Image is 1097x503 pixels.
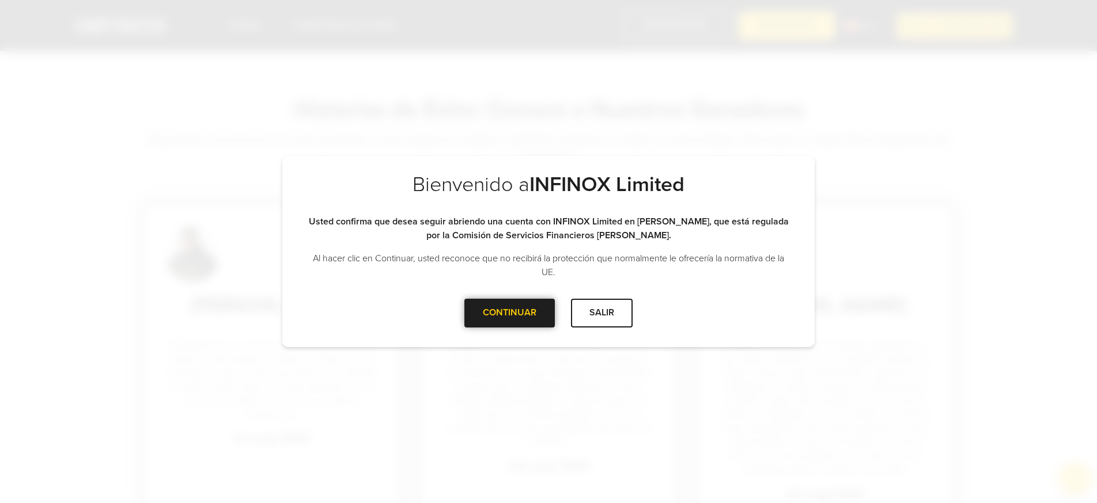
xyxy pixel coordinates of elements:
[305,172,792,215] h2: Bienvenido a
[464,299,555,327] div: CONTINUAR
[305,251,792,279] p: Al hacer clic en Continuar, usted reconoce que no recibirá la protección que normalmente le ofrec...
[571,299,633,327] div: SALIR
[309,216,789,241] strong: Usted confirma que desea seguir abriendo una cuenta con INFINOX Limited en [PERSON_NAME], que est...
[529,172,684,197] strong: INFINOX Limited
